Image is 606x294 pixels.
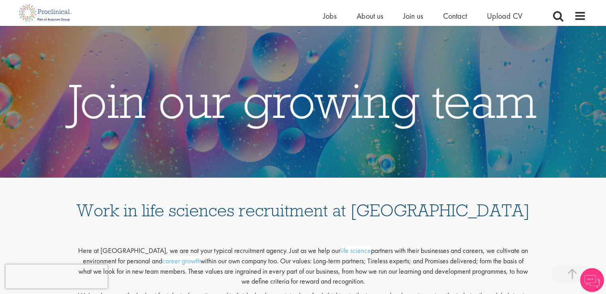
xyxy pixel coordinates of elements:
h1: Work in life sciences recruitment at [GEOGRAPHIC_DATA] [76,186,530,219]
p: Here at [GEOGRAPHIC_DATA], we are not your typical recruitment agency. Just as we help our partne... [76,239,530,286]
a: Jobs [323,11,337,21]
a: Contact [443,11,467,21]
a: Join us [403,11,423,21]
a: Upload CV [487,11,522,21]
img: Chatbot [580,268,604,292]
iframe: reCAPTCHA [6,265,108,288]
a: life science [340,246,371,255]
a: About us [357,11,383,21]
a: career growth [162,256,200,265]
